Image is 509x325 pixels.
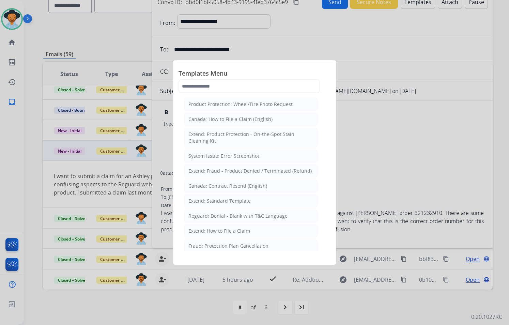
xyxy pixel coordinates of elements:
[188,243,268,249] div: Fraud: Protection Plan Cancellation
[188,168,312,174] div: Extend: Fraud - Product Denied / Terminated (Refund)
[188,131,313,144] div: Extend: Product Protection - On-the-Spot Stain Cleaning Kit
[179,68,331,79] span: Templates Menu
[188,213,288,219] div: Reguard: Denial - Blank with T&C Language
[188,101,293,108] div: Product Protection: Wheel/Tire Photo Request
[188,116,273,123] div: Canada: How to File a Claim (English)
[188,198,251,204] div: Extend: Standard Template
[188,183,267,189] div: Canada: Contract Resend (English)
[188,228,250,234] div: Extend: How to File a Claim
[188,153,259,159] div: System Issue: Error Screenshot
